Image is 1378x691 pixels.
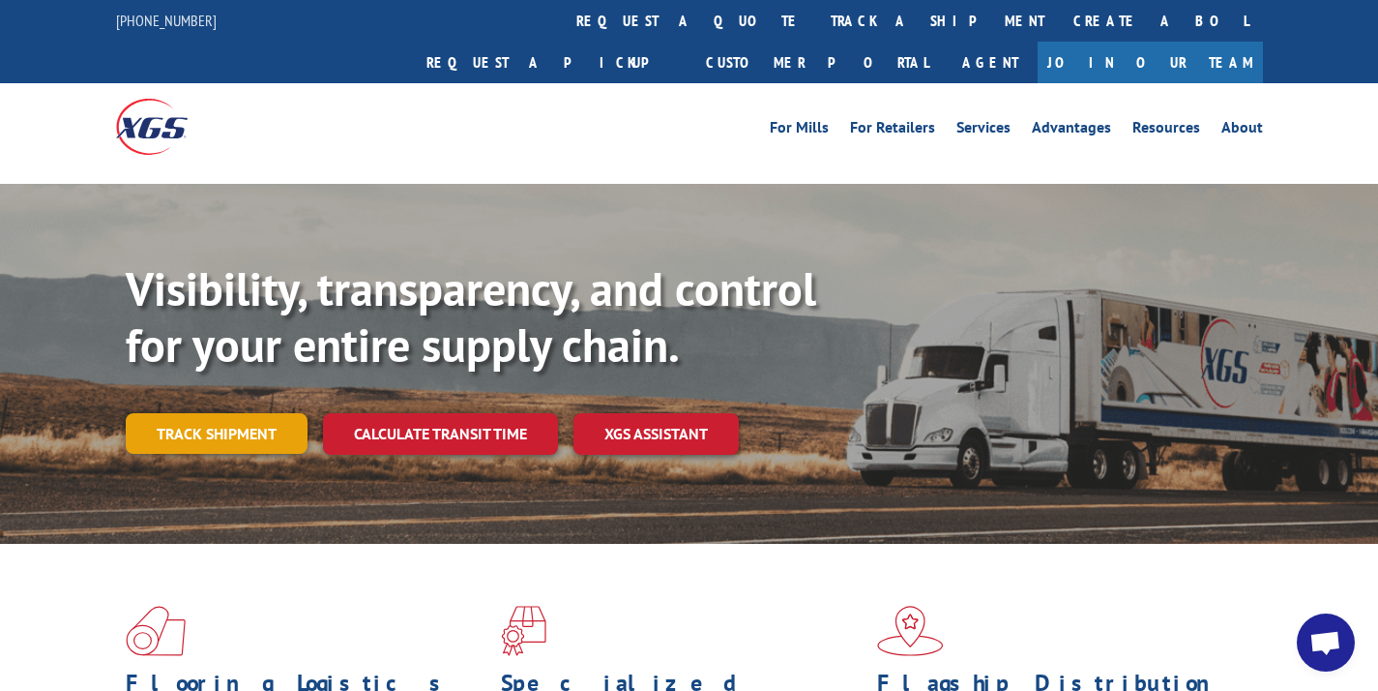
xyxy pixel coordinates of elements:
b: Visibility, transparency, and control for your entire supply chain. [126,258,816,375]
img: xgs-icon-total-supply-chain-intelligence-red [126,606,186,656]
a: Services [956,120,1011,141]
a: Customer Portal [691,42,943,83]
a: Advantages [1032,120,1111,141]
a: Track shipment [126,413,308,454]
a: For Retailers [850,120,935,141]
a: XGS ASSISTANT [573,413,739,455]
a: About [1221,120,1263,141]
a: For Mills [770,120,829,141]
img: xgs-icon-focused-on-flooring-red [501,606,546,656]
a: Resources [1132,120,1200,141]
div: Open chat [1297,614,1355,672]
a: [PHONE_NUMBER] [116,11,217,30]
a: Request a pickup [412,42,691,83]
img: xgs-icon-flagship-distribution-model-red [877,606,944,656]
a: Join Our Team [1038,42,1263,83]
a: Agent [943,42,1038,83]
a: Calculate transit time [323,413,558,455]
